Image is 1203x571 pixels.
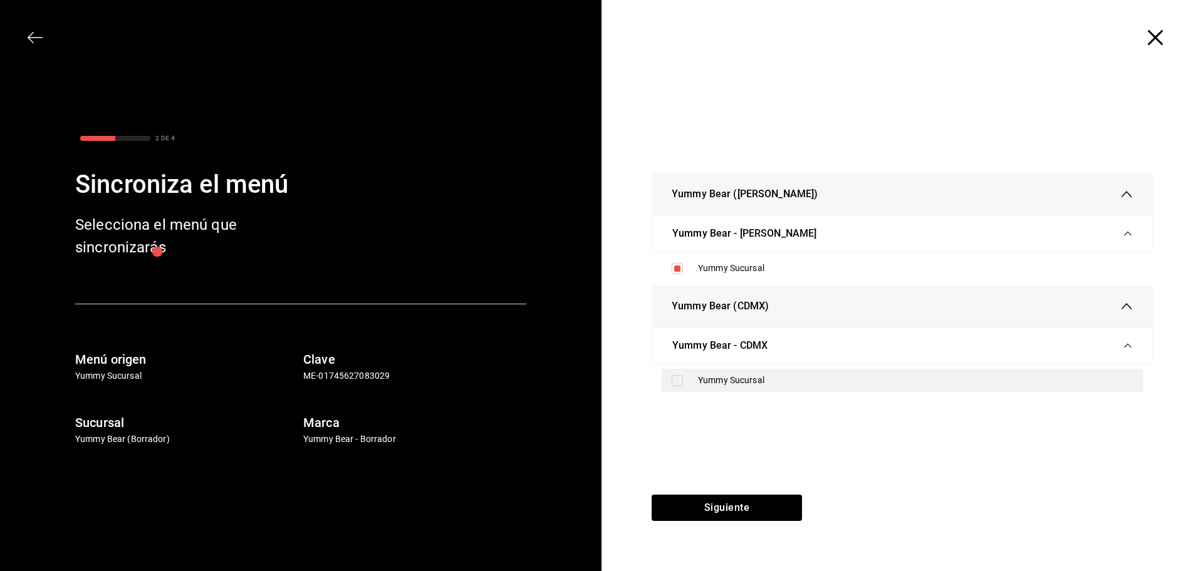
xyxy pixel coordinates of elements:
[75,166,526,203] div: Sincroniza el menú
[75,433,298,446] p: Yummy Bear (Borrador)
[75,369,298,383] p: Yummy Sucursal
[652,495,802,521] button: Siguiente
[75,213,276,259] div: Selecciona el menú que sincronizarás
[698,374,1133,387] div: Yummy Sucursal
[672,187,818,202] span: Yummy Bear ([PERSON_NAME])
[672,299,769,314] span: Yummy Bear (CDMX)
[698,262,1133,275] div: Yummy Sucursal
[75,413,298,433] h6: Sucursal
[672,226,816,241] span: Yummy Bear - [PERSON_NAME]
[75,349,298,369] h6: Menú origen
[303,433,526,446] p: Yummy Bear - Borrador
[672,338,768,353] span: Yummy Bear - CDMX
[155,133,175,143] div: 2 DE 4
[303,413,526,433] h6: Marca
[303,349,526,369] h6: Clave
[303,369,526,383] p: ME-01745627083029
